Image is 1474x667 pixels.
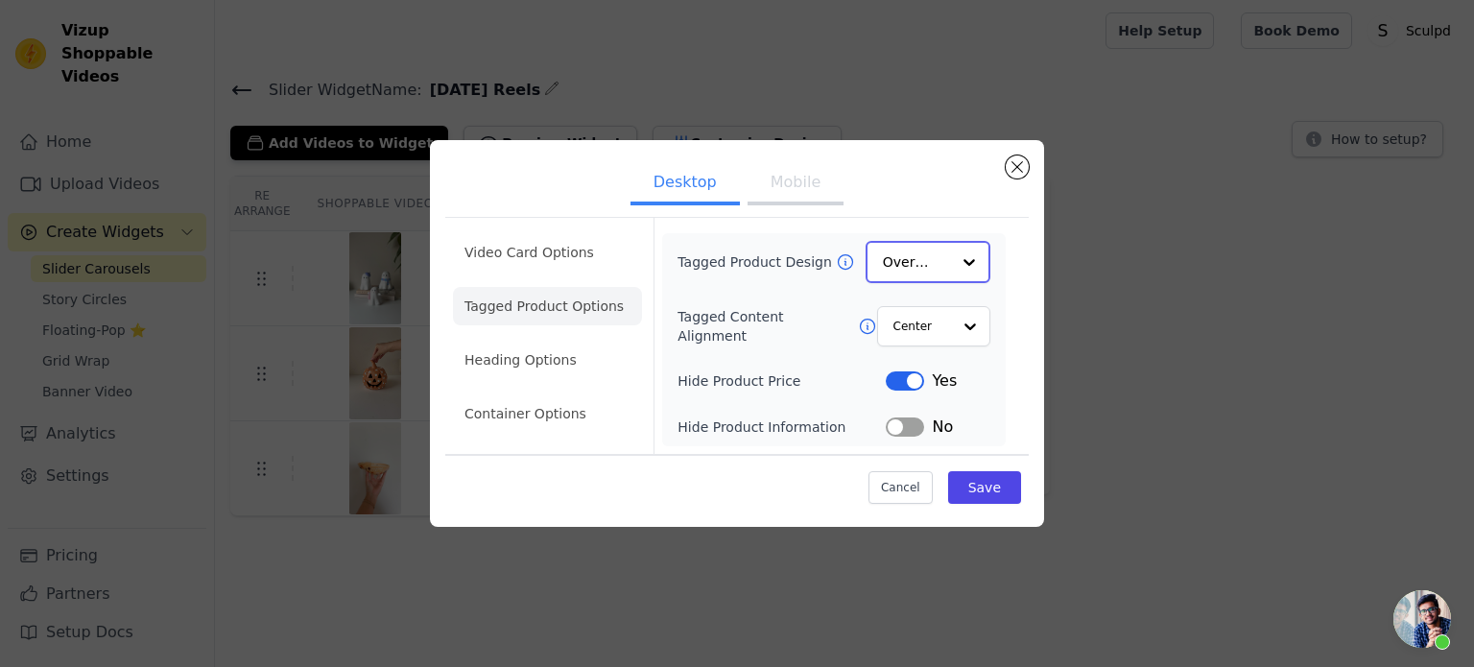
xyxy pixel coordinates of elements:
[678,417,886,437] label: Hide Product Information
[932,416,953,439] span: No
[453,341,642,379] li: Heading Options
[932,369,957,393] span: Yes
[748,163,844,205] button: Mobile
[453,233,642,272] li: Video Card Options
[453,394,642,433] li: Container Options
[453,287,642,325] li: Tagged Product Options
[948,471,1021,504] button: Save
[1006,155,1029,179] button: Close modal
[678,371,886,391] label: Hide Product Price
[678,307,857,345] label: Tagged Content Alignment
[868,471,933,504] button: Cancel
[630,163,740,205] button: Desktop
[678,252,835,272] label: Tagged Product Design
[1393,590,1451,648] div: Open chat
